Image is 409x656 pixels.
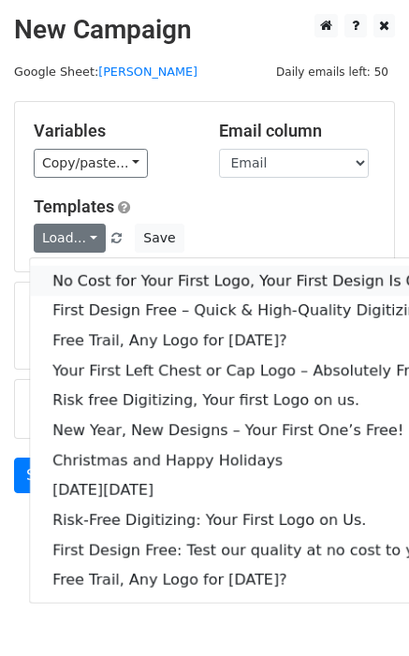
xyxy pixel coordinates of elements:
[135,224,183,253] button: Save
[98,65,197,79] a: [PERSON_NAME]
[34,224,106,253] a: Load...
[219,121,376,141] h5: Email column
[14,65,197,79] small: Google Sheet:
[270,62,395,82] span: Daily emails left: 50
[14,14,395,46] h2: New Campaign
[34,149,148,178] a: Copy/paste...
[14,458,76,493] a: Send
[34,121,191,141] h5: Variables
[270,65,395,79] a: Daily emails left: 50
[34,197,114,216] a: Templates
